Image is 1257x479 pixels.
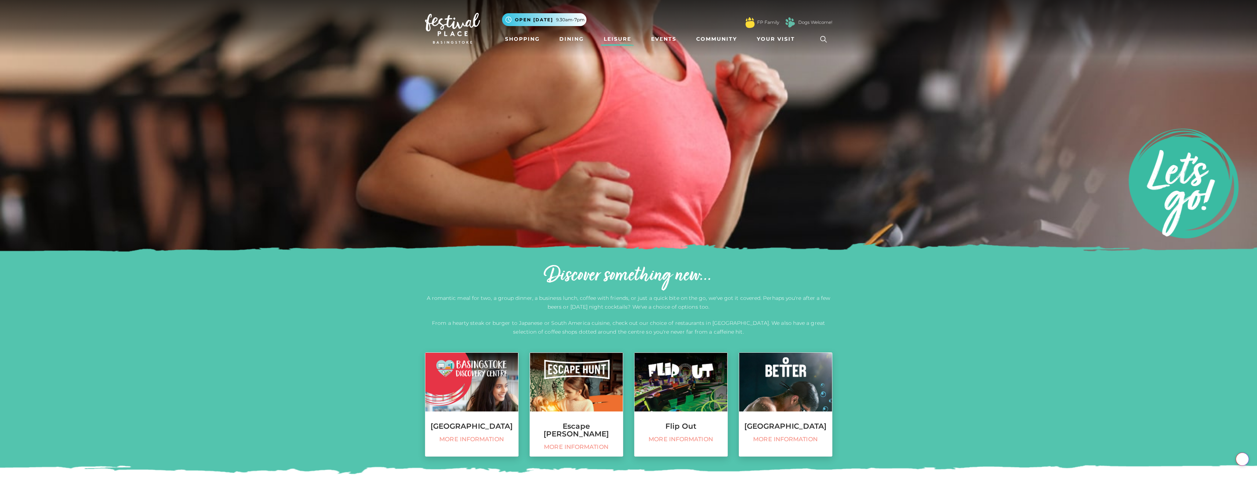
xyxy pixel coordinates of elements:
[693,32,740,46] a: Community
[515,17,553,23] span: Open [DATE]
[425,319,832,336] p: From a hearty steak or burger to Japanese or South America cuisine, check out our choice of resta...
[743,436,828,443] span: More information
[425,422,518,430] h3: [GEOGRAPHIC_DATA]
[556,32,587,46] a: Dining
[757,35,795,43] span: Your Visit
[648,32,679,46] a: Events
[502,13,586,26] button: Open [DATE] 9.30am-7pm
[556,17,585,23] span: 9.30am-7pm
[429,436,515,443] span: More information
[530,422,623,438] h3: Escape [PERSON_NAME]
[638,436,724,443] span: More information
[798,19,832,26] a: Dogs Welcome!
[502,32,543,46] a: Shopping
[425,294,832,311] p: A romantic meal for two, a group dinner, a business lunch, coffee with friends, or just a quick b...
[635,422,727,430] h3: Flip Out
[425,264,832,288] h2: Discover something new...
[757,19,779,26] a: FP Family
[530,353,623,411] img: Escape Hunt, Festival Place, Basingstoke
[739,422,832,430] h3: [GEOGRAPHIC_DATA]
[534,443,619,451] span: More information
[425,13,480,44] img: Festival Place Logo
[601,32,634,46] a: Leisure
[754,32,802,46] a: Your Visit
